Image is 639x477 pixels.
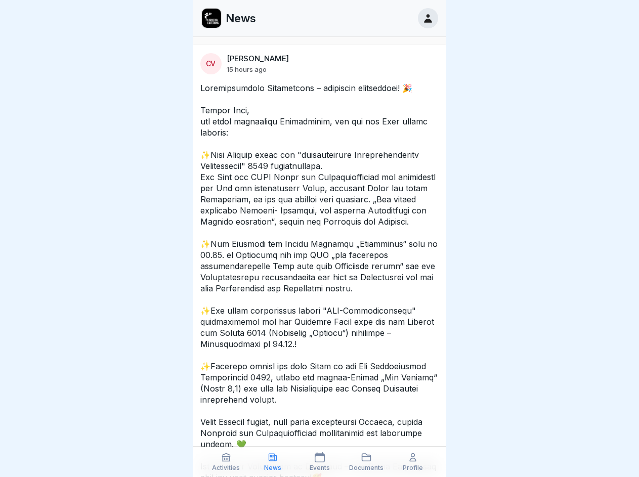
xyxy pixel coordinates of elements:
img: ewxb9rjzulw9ace2na8lwzf2.png [202,9,221,28]
p: News [264,464,281,471]
div: CV [200,53,222,74]
p: News [226,12,256,25]
p: Profile [403,464,423,471]
p: Events [310,464,330,471]
p: [PERSON_NAME] [227,54,289,63]
p: 15 hours ago [227,65,267,73]
p: Activities [212,464,240,471]
p: Documents [349,464,384,471]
